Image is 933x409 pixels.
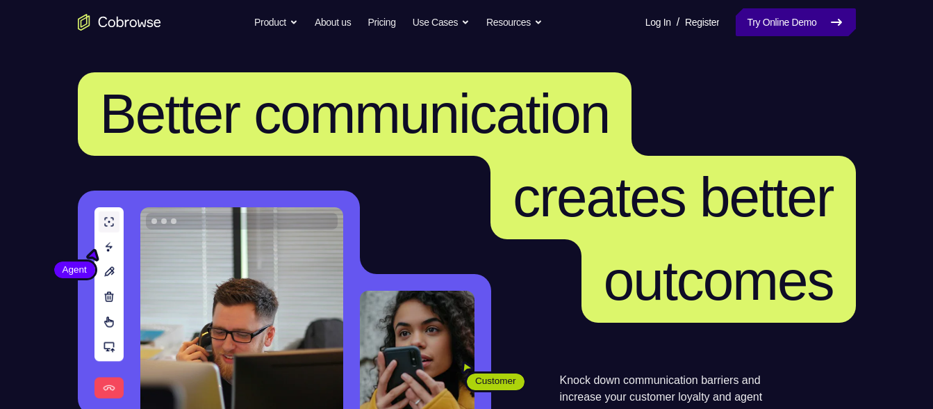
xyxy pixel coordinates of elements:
[486,8,543,36] button: Resources
[254,8,298,36] button: Product
[100,83,610,145] span: Better communication
[645,8,671,36] a: Log In
[513,166,833,228] span: creates better
[604,250,834,312] span: outcomes
[315,8,351,36] a: About us
[685,8,719,36] a: Register
[78,14,161,31] a: Go to the home page
[413,8,470,36] button: Use Cases
[677,14,679,31] span: /
[736,8,855,36] a: Try Online Demo
[368,8,395,36] a: Pricing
